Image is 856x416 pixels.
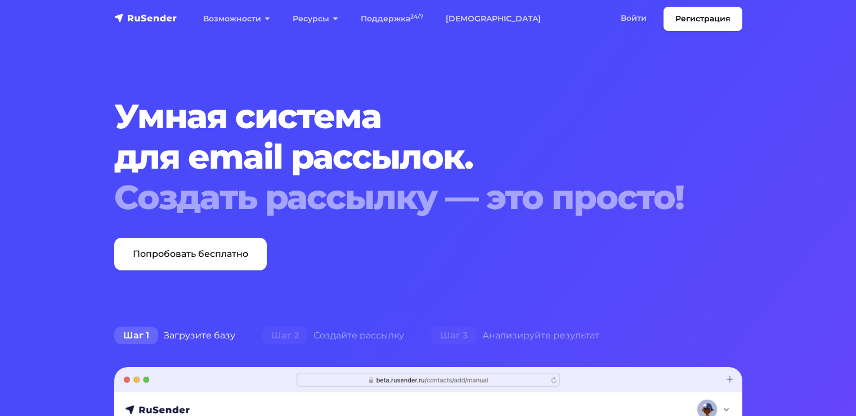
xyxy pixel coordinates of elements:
a: Регистрация [664,7,742,31]
a: Войти [609,7,658,30]
div: Создать рассылку — это просто! [114,177,689,218]
div: Анализируйте результат [418,324,613,347]
a: Попробовать бесплатно [114,238,267,270]
a: Поддержка24/7 [349,7,434,30]
img: RuSender [114,12,177,24]
span: Шаг 1 [114,327,158,345]
sup: 24/7 [410,13,423,20]
div: Загрузите базу [101,324,249,347]
a: Возможности [192,7,281,30]
span: Шаг 3 [431,327,477,345]
h1: Умная система для email рассылок. [114,96,689,218]
a: Ресурсы [281,7,349,30]
a: [DEMOGRAPHIC_DATA] [434,7,552,30]
div: Создайте рассылку [249,324,418,347]
span: Шаг 2 [262,327,308,345]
